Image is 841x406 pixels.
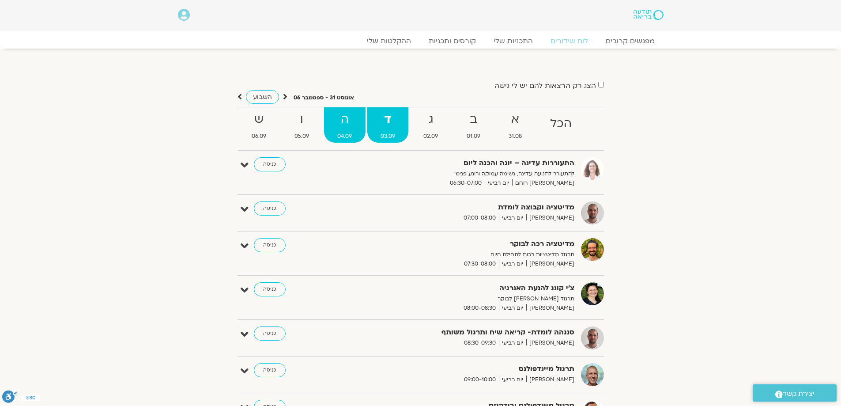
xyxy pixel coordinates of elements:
span: [PERSON_NAME] [526,338,574,348]
span: 06:30-07:00 [447,178,485,188]
a: קורסים ותכניות [420,37,485,46]
a: ד03.09 [367,107,408,143]
p: תרגול [PERSON_NAME] לבוקר [358,294,574,304]
span: 01.09 [453,132,493,141]
strong: ו [281,110,322,129]
span: יצירת קשר [783,388,815,400]
a: כניסה [254,157,286,171]
p: להתעורר לתנועה עדינה, נשימה עמוקה ורוגע פנימי [358,169,574,178]
span: 08:00-08:30 [460,304,499,313]
a: התכניות שלי [485,37,542,46]
a: ג02.09 [410,107,451,143]
strong: ג [410,110,451,129]
strong: ב [453,110,493,129]
span: יום רביעי [499,304,526,313]
a: א31.08 [495,107,535,143]
span: יום רביעי [499,213,526,223]
span: [PERSON_NAME] [526,304,574,313]
a: יצירת קשר [753,384,837,402]
strong: סנגהה לומדת- קריאה שיח ותרגול משותף [358,326,574,338]
span: השבוע [253,93,272,101]
strong: תרגול מיינדפולנס [358,363,574,375]
a: כניסה [254,326,286,341]
span: [PERSON_NAME] [526,259,574,269]
strong: א [495,110,535,129]
span: 07:00-08:00 [460,213,499,223]
strong: מדיטציה וקבוצה לומדת [358,201,574,213]
strong: הכל [537,114,585,134]
a: לוח שידורים [542,37,597,46]
span: 07:30-08:00 [461,259,499,269]
span: 31.08 [495,132,535,141]
a: כניסה [254,238,286,252]
strong: צ'י קונג להנעת האנרגיה [358,282,574,294]
span: 03.09 [367,132,408,141]
a: כניסה [254,363,286,377]
strong: ה [324,110,365,129]
a: השבוע [246,90,279,104]
a: ו05.09 [281,107,322,143]
a: כניסה [254,201,286,216]
a: ה04.09 [324,107,365,143]
span: יום רביעי [499,375,526,384]
a: הכל [537,107,585,143]
span: [PERSON_NAME] רוחם [512,178,574,188]
p: תרגול מדיטציות רכות לתחילת היום [358,250,574,259]
span: 05.09 [281,132,322,141]
strong: התעוררות עדינה – יוגה והכנה ליום [358,157,574,169]
nav: Menu [178,37,664,46]
span: יום רביעי [499,259,526,269]
span: 09:00-10:00 [461,375,499,384]
a: ב01.09 [453,107,493,143]
a: ש06.09 [238,107,279,143]
a: כניסה [254,282,286,296]
span: 08:30-09:30 [461,338,499,348]
span: 02.09 [410,132,451,141]
p: אוגוסט 31 - ספטמבר 06 [294,93,354,102]
span: יום רביעי [485,178,512,188]
span: יום רביעי [499,338,526,348]
a: ההקלטות שלי [358,37,420,46]
strong: מדיטציה רכה לבוקר [358,238,574,250]
span: [PERSON_NAME] [526,213,574,223]
span: 04.09 [324,132,365,141]
span: [PERSON_NAME] [526,375,574,384]
label: הצג רק הרצאות להם יש לי גישה [494,82,596,90]
strong: ש [238,110,279,129]
span: 06.09 [238,132,279,141]
strong: ד [367,110,408,129]
a: מפגשים קרובים [597,37,664,46]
